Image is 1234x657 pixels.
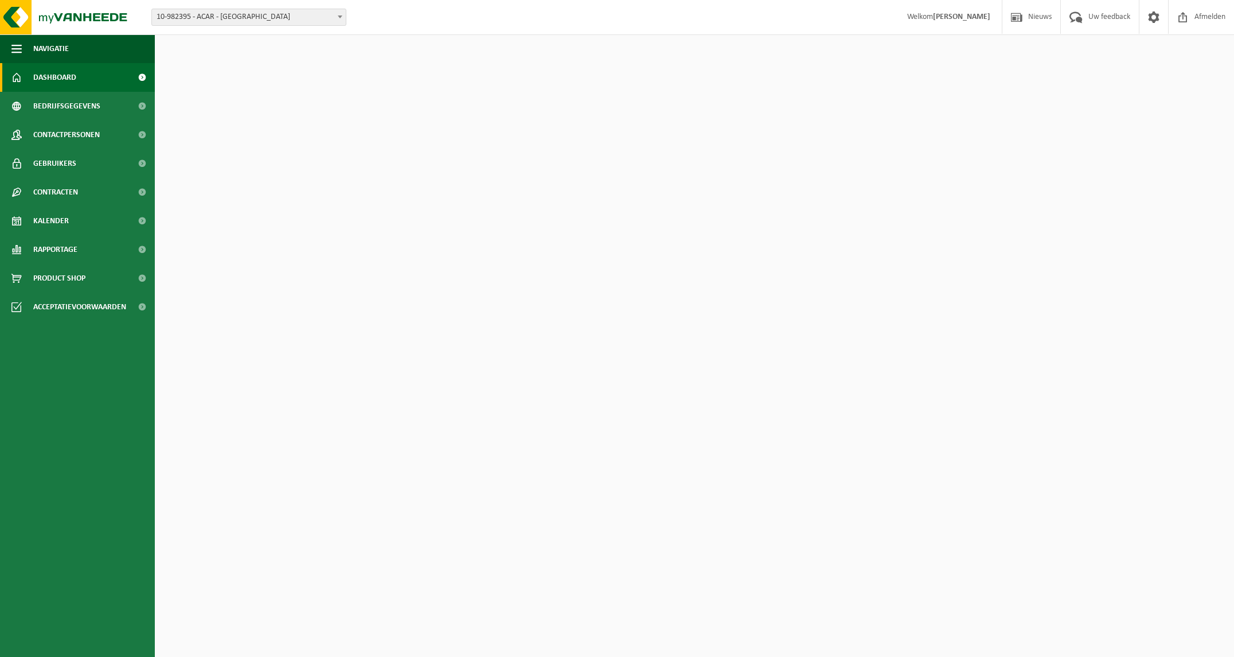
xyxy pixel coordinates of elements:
span: Kalender [33,207,69,235]
span: Acceptatievoorwaarden [33,293,126,321]
span: Gebruikers [33,149,76,178]
span: Bedrijfsgegevens [33,92,100,120]
span: Product Shop [33,264,85,293]
span: Rapportage [33,235,77,264]
span: Navigatie [33,34,69,63]
span: Contactpersonen [33,120,100,149]
span: Contracten [33,178,78,207]
span: 10-982395 - ACAR - SINT-NIKLAAS [152,9,346,25]
strong: [PERSON_NAME] [933,13,990,21]
span: Dashboard [33,63,76,92]
span: 10-982395 - ACAR - SINT-NIKLAAS [151,9,346,26]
